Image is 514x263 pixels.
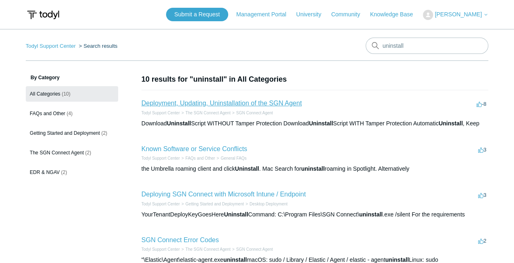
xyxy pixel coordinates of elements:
em: uninstall [385,256,409,263]
li: Desktop Deployment [244,201,287,207]
span: FAQs and Other [30,111,65,116]
em: uninstall [359,211,383,218]
span: [PERSON_NAME] [435,11,482,18]
a: The SGN Connect Agent [185,111,230,115]
li: Todyl Support Center [141,246,180,252]
a: Todyl Support Center [26,43,76,49]
em: Uninstall [167,120,191,127]
li: Search results [77,43,118,49]
em: Uninstall [224,211,248,218]
li: SGN Connect Agent [231,246,273,252]
span: All Categories [30,91,61,97]
li: The SGN Connect Agent [180,110,231,116]
a: Todyl Support Center [141,202,180,206]
span: (2) [61,169,67,175]
input: Search [366,38,488,54]
a: Community [331,10,368,19]
li: Todyl Support Center [26,43,77,49]
li: Getting Started and Deployment [180,201,244,207]
a: All Categories (10) [26,86,118,102]
div: YourTenantDeployKeyGoesHere Command: C:\Program Files\SGN Connect\ .exe /silent For the requirements [141,210,488,219]
span: (2) [85,150,91,156]
div: Download Script WITHOUT Tamper Protection Download Script WITH Tamper Protection Automatic , Keep [141,119,488,128]
a: Getting Started and Deployment (2) [26,125,118,141]
em: Uninstall [235,165,259,172]
button: [PERSON_NAME] [423,10,488,20]
span: -8 [476,101,487,107]
div: the Umbrella roaming client and click . Mac Search for roaming in Spotlight. Alternatively [141,165,488,173]
h3: By Category [26,74,118,81]
a: Getting Started and Deployment [185,202,244,206]
li: The SGN Connect Agent [180,246,231,252]
a: Knowledge Base [370,10,421,19]
span: Getting Started and Deployment [30,130,100,136]
a: FAQs and Other [185,156,215,160]
li: SGN Connect Agent [231,110,273,116]
h1: 10 results for "uninstall" in All Categories [141,74,488,85]
li: FAQs and Other [180,155,215,161]
span: EDR & NGAV [30,169,60,175]
a: The SGN Connect Agent [185,247,230,252]
a: Desktop Deployment [249,202,287,206]
li: Todyl Support Center [141,110,180,116]
em: Uninstall [309,120,333,127]
a: University [296,10,329,19]
a: Management Portal [236,10,294,19]
li: Todyl Support Center [141,155,180,161]
span: (4) [67,111,73,116]
em: uninstall [223,256,247,263]
img: Todyl Support Center Help Center home page [26,7,61,22]
a: Deploying SGN Connect with Microsoft Intune / Endpoint [141,191,306,198]
span: (10) [62,91,70,97]
span: 3 [478,192,486,198]
a: Known Software or Service Conflicts [141,145,247,152]
a: Submit a Request [166,8,228,21]
a: FAQs and Other (4) [26,106,118,121]
li: General FAQs [215,155,247,161]
a: Todyl Support Center [141,111,180,115]
em: Uninstall [438,120,462,127]
a: Todyl Support Center [141,156,180,160]
a: The SGN Connect Agent (2) [26,145,118,160]
a: SGN Connect Agent [236,111,273,115]
li: Todyl Support Center [141,201,180,207]
a: Todyl Support Center [141,247,180,252]
a: SGN Connect Error Codes [141,236,219,243]
em: uninstall [301,165,325,172]
a: SGN Connect Agent [236,247,273,252]
span: The SGN Connect Agent [30,150,84,156]
a: Deployment, Updating, Uninstallation of the SGN Agent [141,100,302,107]
span: (2) [101,130,108,136]
a: General FAQs [221,156,247,160]
span: 2 [478,238,486,244]
a: EDR & NGAV (2) [26,165,118,180]
span: 3 [478,147,486,153]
